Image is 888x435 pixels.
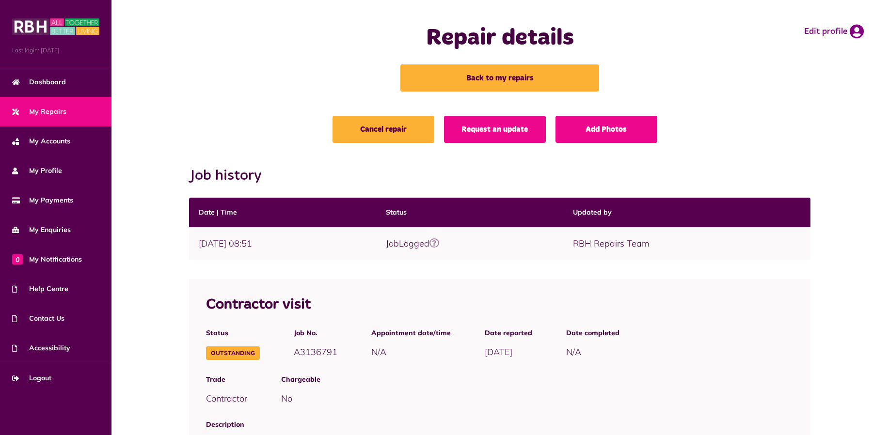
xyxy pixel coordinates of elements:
span: Logout [12,373,51,383]
span: Chargeable [281,374,793,385]
span: N/A [371,346,386,357]
span: Contractor visit [206,297,311,312]
span: My Profile [12,166,62,176]
span: Contractor [206,393,247,404]
span: [DATE] [485,346,512,357]
span: Trade [206,374,247,385]
span: My Repairs [12,107,66,117]
h2: Job history [189,167,810,185]
a: Add Photos [555,116,657,143]
span: Appointment date/time [371,328,451,338]
span: Last login: [DATE] [12,46,99,55]
span: My Payments [12,195,73,205]
span: Date completed [566,328,619,338]
a: Cancel repair [333,116,434,143]
span: Help Centre [12,284,68,294]
span: Description [206,419,793,430]
td: JobLogged [376,227,563,260]
td: [DATE] 08:51 [189,227,376,260]
a: Request an update [444,116,546,143]
th: Updated by [563,198,810,227]
span: Contact Us [12,313,64,324]
a: Back to my repairs [400,64,599,92]
th: Status [376,198,563,227]
h1: Repair details [316,24,684,52]
span: My Enquiries [12,225,71,235]
span: Job No. [294,328,337,338]
a: Edit profile [804,24,864,39]
span: 0 [12,254,23,264]
span: A3136791 [294,346,337,357]
span: Outstanding [206,346,260,360]
th: Date | Time [189,198,376,227]
span: My Accounts [12,136,70,146]
span: My Notifications [12,254,82,264]
span: Status [206,328,260,338]
span: Date reported [485,328,532,338]
span: Accessibility [12,343,70,353]
img: MyRBH [12,17,99,36]
span: N/A [566,346,581,357]
span: No [281,393,292,404]
span: Dashboard [12,77,66,87]
td: RBH Repairs Team [563,227,810,260]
